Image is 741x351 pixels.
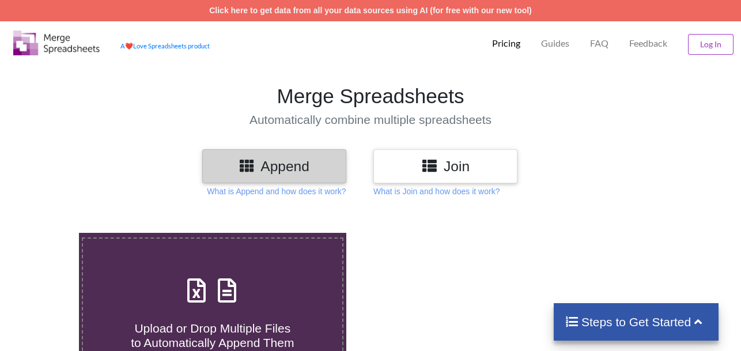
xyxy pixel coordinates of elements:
h4: Steps to Get Started [565,315,708,329]
span: Feedback [629,39,667,48]
p: What is Join and how does it work? [373,186,500,197]
p: Pricing [492,37,520,50]
p: What is Append and how does it work? [207,186,346,197]
p: FAQ [590,37,608,50]
h3: Join [382,158,509,175]
span: heart [125,42,133,50]
button: Log In [688,34,734,55]
p: Guides [541,37,569,50]
span: Upload or Drop Multiple Files to Automatically Append Them [131,322,294,349]
h3: Append [211,158,338,175]
a: Click here to get data from all your data sources using AI (for free with our new tool) [209,6,532,15]
a: AheartLove Spreadsheets product [120,42,210,50]
img: Logo.png [13,31,100,55]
